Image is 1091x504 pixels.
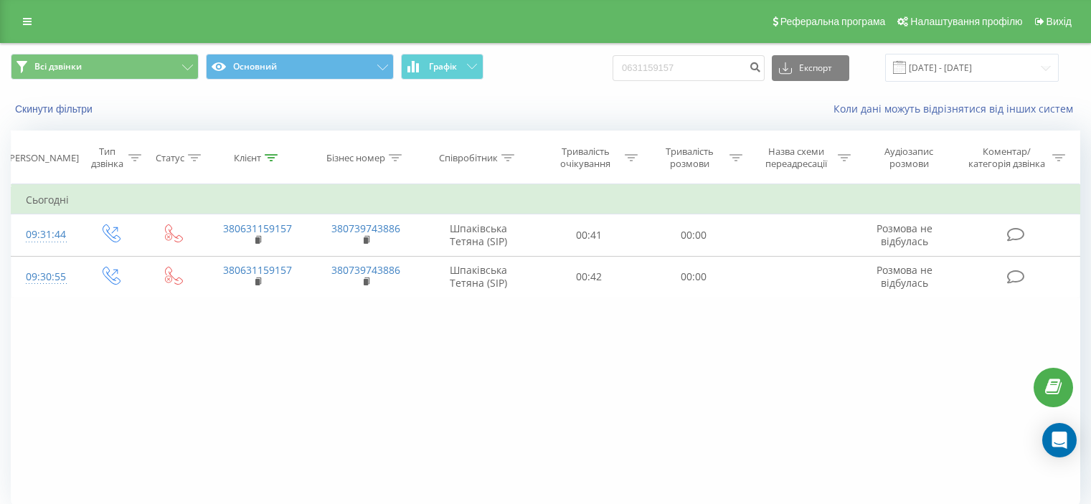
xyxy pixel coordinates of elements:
[641,256,745,298] td: 00:00
[613,55,765,81] input: Пошук за номером
[11,103,100,115] button: Скинути фільтри
[223,263,292,277] a: 380631159157
[910,16,1022,27] span: Налаштування профілю
[223,222,292,235] a: 380631159157
[429,62,457,72] span: Графік
[772,55,849,81] button: Експорт
[867,146,951,170] div: Аудіозапис розмови
[420,214,537,256] td: Шпаківська Тетяна (SIP)
[11,54,199,80] button: Всі дзвінки
[965,146,1049,170] div: Коментар/категорія дзвінка
[641,214,745,256] td: 00:00
[26,263,64,291] div: 09:30:55
[877,263,932,290] span: Розмова не відбулась
[1042,423,1077,457] div: Open Intercom Messenger
[326,152,385,164] div: Бізнес номер
[11,186,1080,214] td: Сьогодні
[6,152,79,164] div: [PERSON_NAME]
[234,152,261,164] div: Клієнт
[26,221,64,249] div: 09:31:44
[439,152,498,164] div: Співробітник
[877,222,932,248] span: Розмова не відбулась
[156,152,184,164] div: Статус
[90,146,124,170] div: Тип дзвінка
[550,146,622,170] div: Тривалість очікування
[654,146,726,170] div: Тривалість розмови
[420,256,537,298] td: Шпаківська Тетяна (SIP)
[1047,16,1072,27] span: Вихід
[34,61,82,72] span: Всі дзвінки
[537,256,641,298] td: 00:42
[780,16,886,27] span: Реферальна програма
[759,146,834,170] div: Назва схеми переадресації
[833,102,1080,115] a: Коли дані можуть відрізнятися вiд інших систем
[206,54,394,80] button: Основний
[331,222,400,235] a: 380739743886
[401,54,483,80] button: Графік
[537,214,641,256] td: 00:41
[331,263,400,277] a: 380739743886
